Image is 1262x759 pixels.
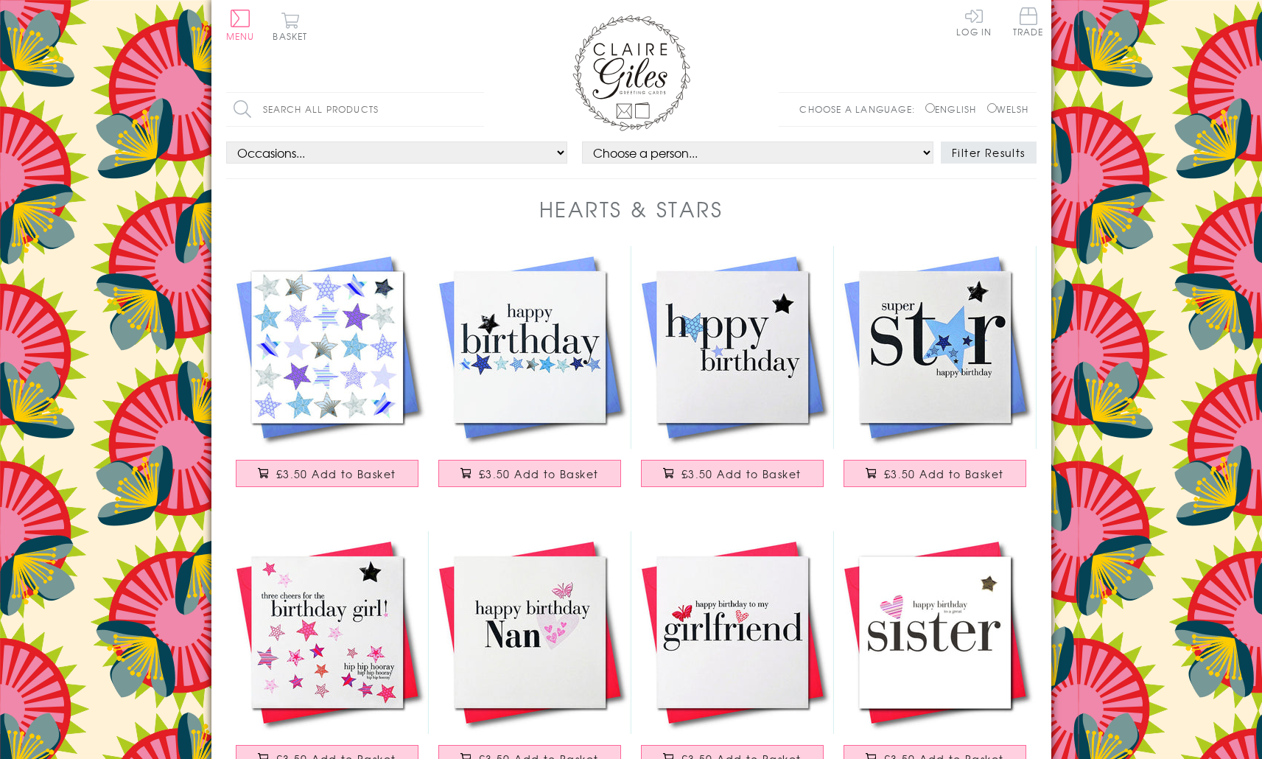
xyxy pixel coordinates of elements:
span: £3.50 Add to Basket [276,466,396,481]
button: £3.50 Add to Basket [641,460,824,487]
img: Birthday Card, Heart, to a great Sister, fabric butterfly Embellished [834,531,1037,734]
h1: Hearts & Stars [539,194,723,224]
img: Claire Giles Greetings Cards [572,15,690,131]
button: Filter Results [941,141,1037,164]
img: Birthday Card, Love Heart, To My Grlfriend, fabric butterfly Embellished [631,531,834,734]
span: Menu [226,29,255,43]
button: £3.50 Add to Basket [844,460,1026,487]
a: Trade [1013,7,1044,39]
input: Search all products [226,93,484,126]
img: General Card Card, Blue Stars, Embellished with a shiny padded star [226,246,429,449]
button: £3.50 Add to Basket [438,460,621,487]
span: Trade [1013,7,1044,36]
input: Welsh [987,103,997,113]
a: Birthday Card, Blue Stars, Happy Birthday, Embellished with a shiny padded star £3.50 Add to Basket [429,246,631,502]
button: Menu [226,10,255,41]
button: Basket [270,12,311,41]
span: £3.50 Add to Basket [681,466,802,481]
span: £3.50 Add to Basket [884,466,1004,481]
img: Birthday Card, Blue Stars, Happy Birthday, Embellished with a shiny padded star [631,246,834,449]
a: Birthday Card, Blue Stars, Super Star, Embellished with a padded star £3.50 Add to Basket [834,246,1037,502]
a: Birthday Card, Blue Stars, Happy Birthday, Embellished with a shiny padded star £3.50 Add to Basket [631,246,834,502]
img: Birthday Card, Blue Stars, Super Star, Embellished with a padded star [834,246,1037,449]
img: Birthday Card, Hearts, happy birthday Nan, embellished with a fabric butterfly [429,531,631,734]
label: English [925,102,984,116]
img: Birthday Card, Pink Stars, birthday girl, Embellished with a padded star [226,531,429,734]
span: £3.50 Add to Basket [479,466,599,481]
button: £3.50 Add to Basket [236,460,418,487]
a: General Card Card, Blue Stars, Embellished with a shiny padded star £3.50 Add to Basket [226,246,429,502]
img: Birthday Card, Blue Stars, Happy Birthday, Embellished with a shiny padded star [429,246,631,449]
input: Search [469,93,484,126]
a: Log In [956,7,992,36]
label: Welsh [987,102,1029,116]
input: English [925,103,935,113]
p: Choose a language: [799,102,922,116]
